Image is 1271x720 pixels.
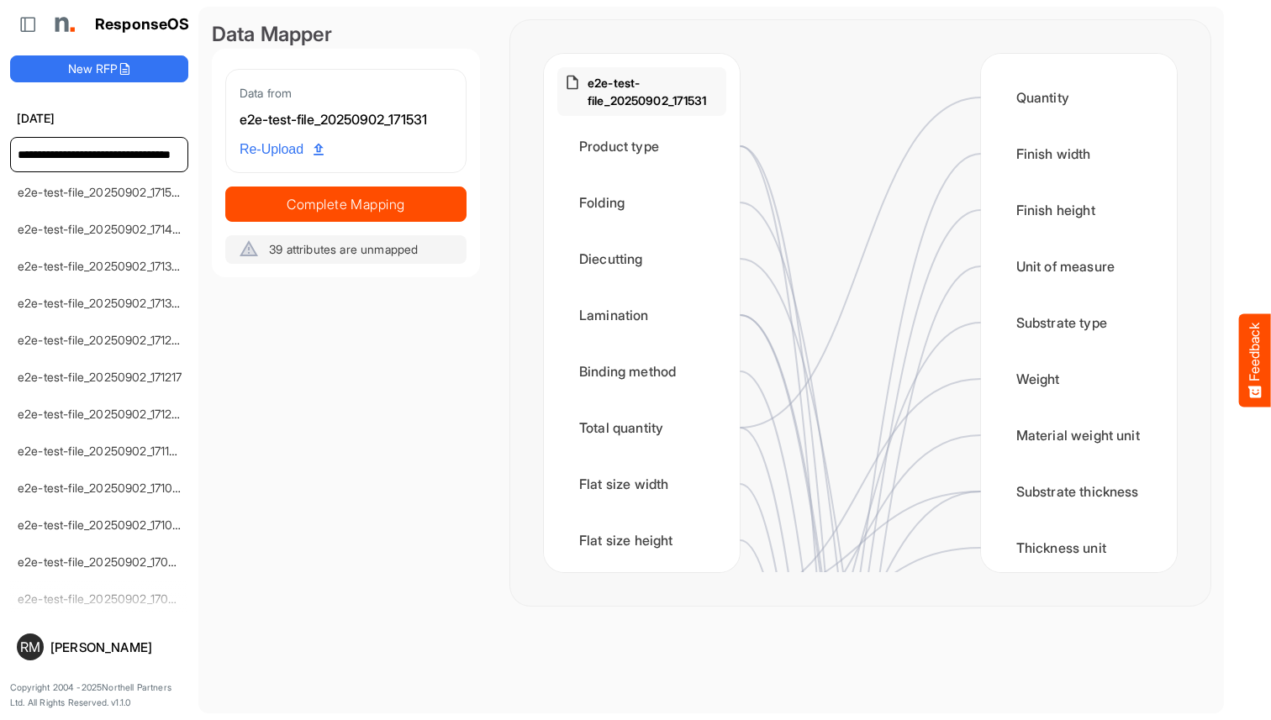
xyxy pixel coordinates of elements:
a: e2e-test-file_20250902_171211-test-edited [18,407,245,421]
a: Re-Upload [233,134,330,166]
a: e2e-test-file_20250902_171217 [18,370,182,384]
a: e2e-test-file_20250902_171338 [18,296,186,310]
div: Substrate thickness [994,465,1163,518]
div: Substrate type [994,297,1163,349]
a: e2e-test-file_20250902_171138-test-edited [18,444,247,458]
div: Product type [557,120,726,172]
a: e2e-test-file_20250902_171401-test-edited [18,222,249,236]
a: e2e-test-file_20250902_171254-test-edited [18,333,251,347]
p: e2e-test-file_20250902_171531 [588,74,720,109]
div: Binding method [557,345,726,397]
span: 39 attributes are unmapped [269,242,418,256]
div: Substrate weight [557,570,726,623]
div: Flat size width [557,458,726,510]
span: RM [20,640,40,654]
div: Unit of measure [994,240,1163,292]
h6: [DATE] [10,109,188,128]
div: Total quantity [557,402,726,454]
a: e2e-test-file_20250902_171338-test-edited [18,259,250,273]
img: Northell [46,8,80,41]
p: Copyright 2004 - 2025 Northell Partners Ltd. All Rights Reserved. v 1.1.0 [10,681,188,710]
div: Thickness unit [994,522,1163,574]
span: Complete Mapping [226,192,466,216]
div: Folding [557,176,726,229]
div: [PERSON_NAME] [50,641,182,654]
button: Feedback [1239,313,1271,407]
a: e2e-test-file_20250902_171059 [18,481,187,495]
div: Lamination [557,289,726,341]
div: Finish width [994,128,1163,180]
div: Quantity [994,71,1163,124]
div: Material weight unit [994,409,1163,461]
div: Finish height [994,184,1163,236]
div: Flat size height [557,514,726,566]
span: Re-Upload [240,139,324,160]
button: Complete Mapping [225,187,467,222]
div: Data from [240,83,452,102]
div: Data Mapper [212,20,480,49]
button: New RFP [10,55,188,82]
a: e2e-test-file_20250902_170858 [18,554,189,569]
a: e2e-test-file_20250902_171031 [18,518,184,532]
div: Weight [994,353,1163,405]
h1: ResponseOS [95,16,190,34]
div: e2e-test-file_20250902_171531 [240,109,452,131]
a: e2e-test-file_20250902_171508 [18,185,187,199]
div: Diecutting [557,233,726,285]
